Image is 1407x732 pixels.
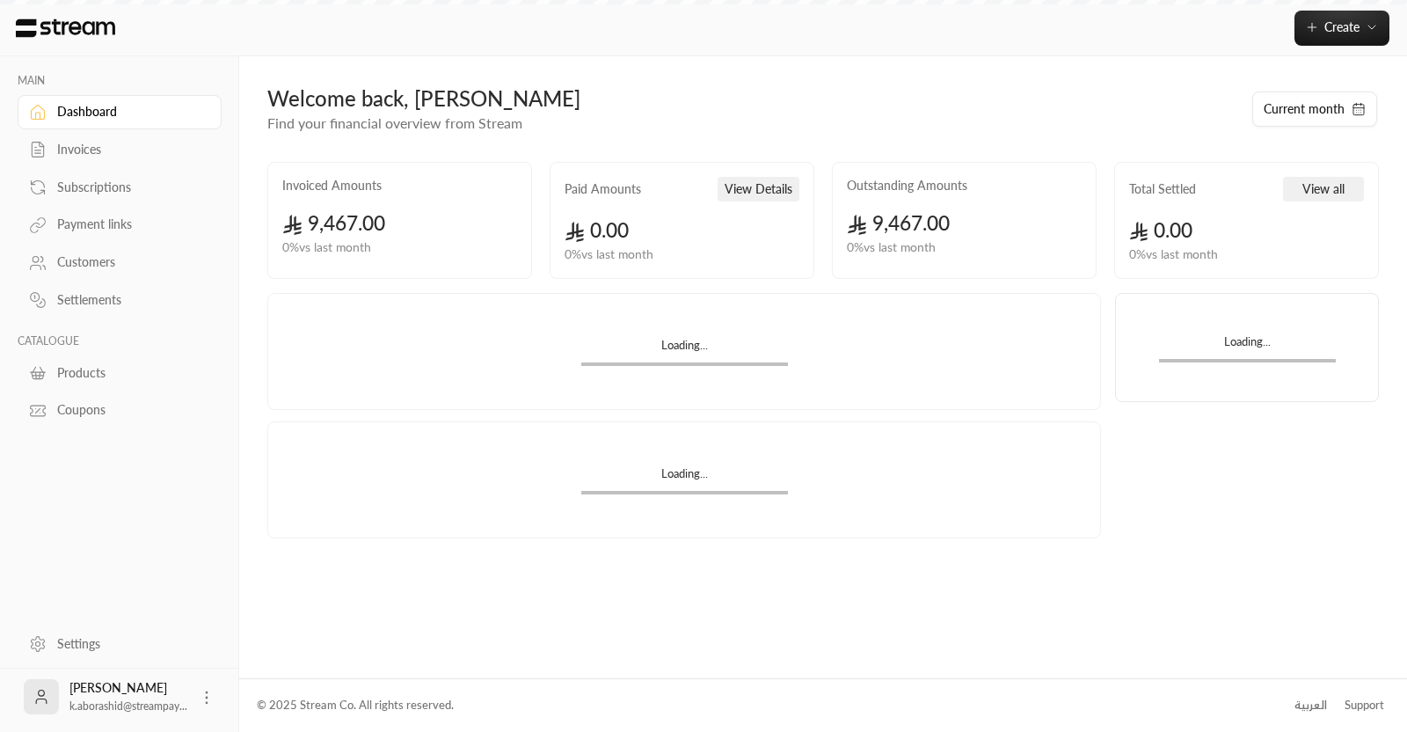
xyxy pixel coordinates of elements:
button: View all [1283,177,1364,201]
div: © 2025 Stream Co. All rights reserved. [257,697,454,714]
div: Payment links [57,216,200,233]
span: 9,467.00 [847,211,950,235]
h2: Outstanding Amounts [847,177,967,194]
a: Coupons [18,393,222,428]
span: 0.00 [1129,218,1193,242]
span: Create [1324,19,1360,34]
div: Settings [57,635,200,653]
div: Dashboard [57,103,200,121]
div: Coupons [57,401,200,419]
div: [PERSON_NAME] [69,679,187,714]
a: Support [1338,690,1389,721]
button: Create [1294,11,1389,46]
span: 0 % vs last month [282,238,371,257]
button: View Details [718,177,799,201]
div: Products [57,364,200,382]
h2: Invoiced Amounts [282,177,382,194]
div: Loading... [581,465,788,491]
div: العربية [1294,697,1327,714]
span: 9,467.00 [282,211,385,235]
h2: Total Settled [1129,180,1196,198]
a: Invoices [18,133,222,167]
button: Current month [1252,91,1377,127]
span: 0.00 [565,218,629,242]
a: Customers [18,245,222,280]
span: 0 % vs last month [847,238,936,257]
span: Find your financial overview from Stream [267,114,522,131]
div: Loading... [581,337,788,362]
div: Invoices [57,141,200,158]
a: Subscriptions [18,170,222,204]
h2: Paid Amounts [565,180,641,198]
a: Dashboard [18,95,222,129]
span: 0 % vs last month [1129,245,1218,264]
a: Payment links [18,208,222,242]
p: MAIN [18,74,222,88]
div: Welcome back, [PERSON_NAME] [267,84,1234,113]
div: Customers [57,253,200,271]
span: k.aborashid@streampay... [69,699,187,713]
a: Settings [18,626,222,661]
div: Settlements [57,291,200,309]
a: Products [18,355,222,390]
div: Subscriptions [57,179,200,196]
a: Settlements [18,283,222,318]
img: Logo [14,18,117,38]
div: Loading... [1159,333,1336,359]
span: 0 % vs last month [565,245,653,264]
p: CATALOGUE [18,334,222,348]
